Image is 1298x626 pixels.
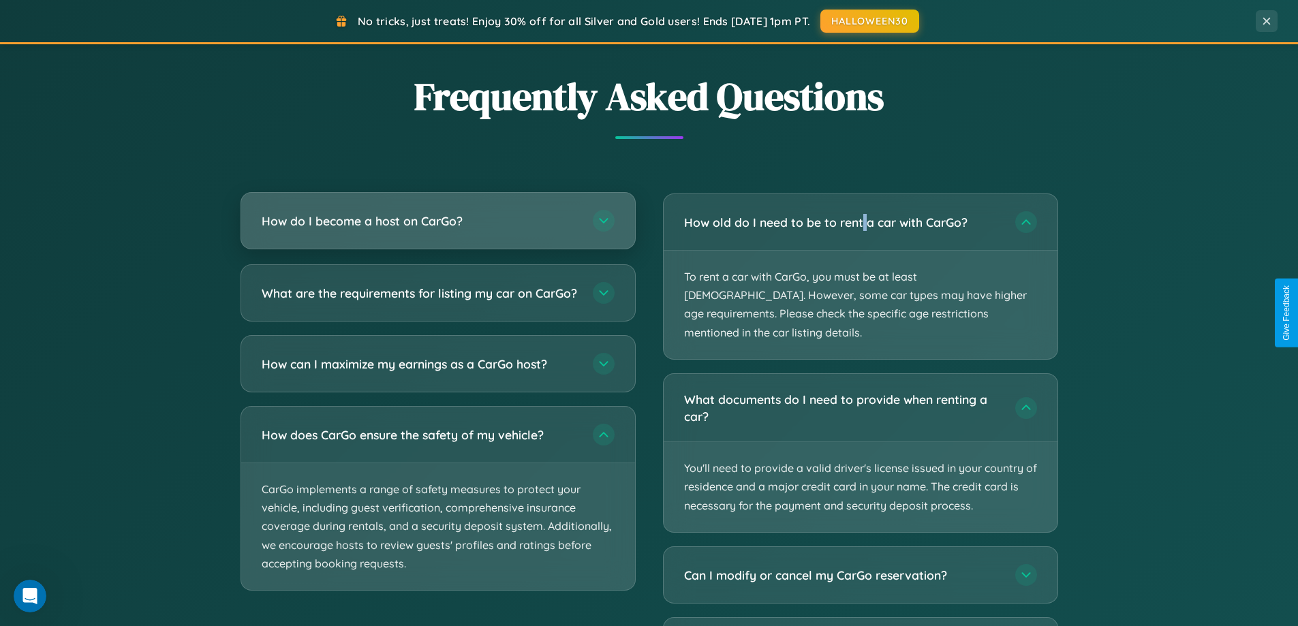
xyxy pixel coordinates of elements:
[241,463,635,590] p: CarGo implements a range of safety measures to protect your vehicle, including guest verification...
[262,356,579,373] h3: How can I maximize my earnings as a CarGo host?
[684,214,1002,231] h3: How old do I need to be to rent a car with CarGo?
[664,251,1057,359] p: To rent a car with CarGo, you must be at least [DEMOGRAPHIC_DATA]. However, some car types may ha...
[358,14,810,28] span: No tricks, just treats! Enjoy 30% off for all Silver and Gold users! Ends [DATE] 1pm PT.
[262,426,579,443] h3: How does CarGo ensure the safety of my vehicle?
[241,70,1058,123] h2: Frequently Asked Questions
[1282,285,1291,341] div: Give Feedback
[664,442,1057,532] p: You'll need to provide a valid driver's license issued in your country of residence and a major c...
[684,391,1002,424] h3: What documents do I need to provide when renting a car?
[684,566,1002,583] h3: Can I modify or cancel my CarGo reservation?
[262,285,579,302] h3: What are the requirements for listing my car on CarGo?
[14,580,46,612] iframe: Intercom live chat
[820,10,919,33] button: HALLOWEEN30
[262,213,579,230] h3: How do I become a host on CarGo?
